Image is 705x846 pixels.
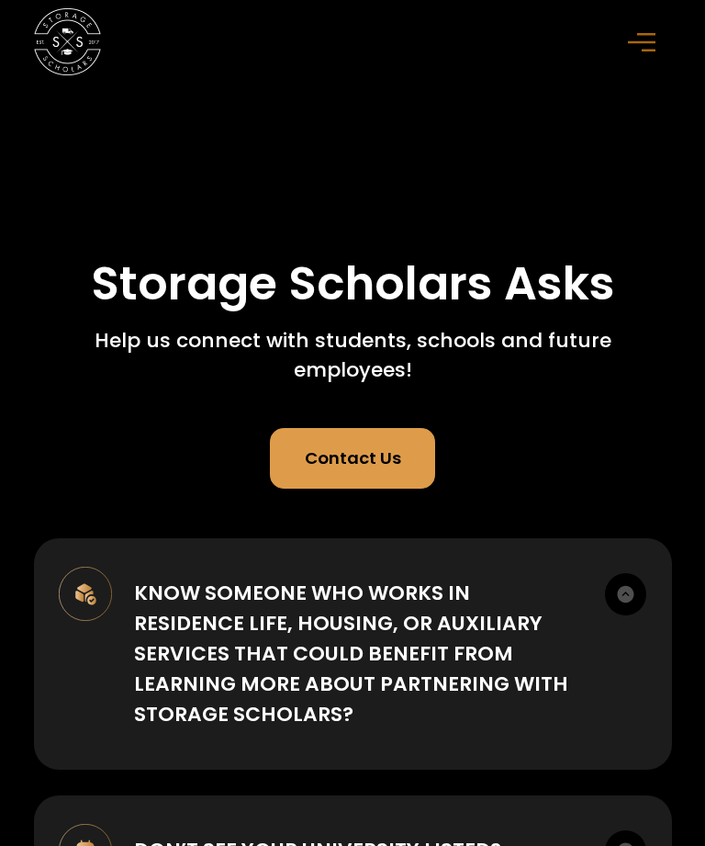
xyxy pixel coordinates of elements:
[34,8,101,75] img: Storage Scholars main logo
[91,258,615,309] h1: Storage Scholars Asks
[270,428,435,489] a: Contact Us
[618,15,671,68] div: menu
[305,446,401,470] div: Contact Us
[34,326,672,387] div: Help us connect with students, schools and future employees!
[34,8,101,75] a: home
[134,579,579,729] div: Know someone who works in Residence Life, Housing, or Auxiliary Services that could benefit from ...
